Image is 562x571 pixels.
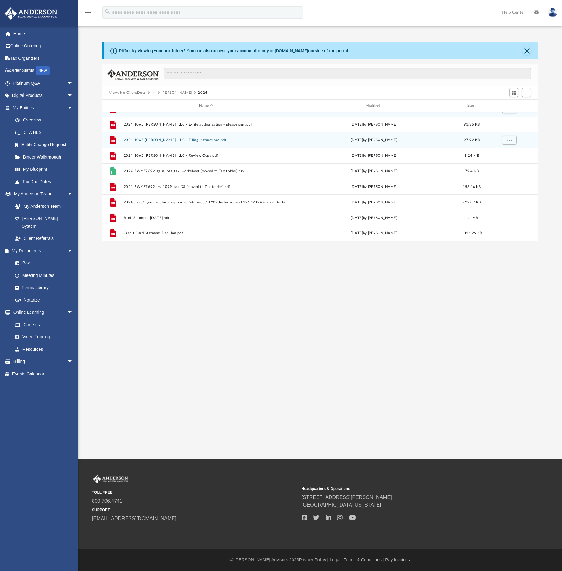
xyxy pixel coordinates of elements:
[123,138,288,142] button: 2024 1065 [PERSON_NAME], LLC - Filing Instructions.pdf
[330,557,343,562] a: Legal |
[302,486,507,492] small: Headquarters & Operations
[4,64,83,77] a: Order StatusNEW
[291,103,457,108] div: Modified
[123,103,288,108] div: Name
[123,169,288,173] button: 2024-5WY57692-gain_loss_tax_worksheet (moved to Tax folder).csv
[302,502,381,507] a: [GEOGRAPHIC_DATA][US_STATE]
[9,175,83,188] a: Tax Due Dates
[151,90,155,96] button: ···
[4,52,83,64] a: Tax Organizers
[344,557,384,562] a: Terms & Conditions |
[291,153,456,158] div: [DATE] by [PERSON_NAME]
[291,168,456,174] div: [DATE] by [PERSON_NAME]
[502,104,516,113] button: More options
[164,68,531,79] input: Search files and folders
[9,126,83,139] a: CTA Hub
[123,200,288,204] button: 2024_Tax_Organizer_for_Corporate_Returns___1120s_Returns_Rev112172024 (moved to Tax folder).pdf
[119,48,350,54] div: Difficulty viewing your box folder? You can also access your account directly on outside of the p...
[9,282,76,294] a: Forms Library
[84,9,92,16] i: menu
[522,88,531,97] button: Add
[109,90,146,96] button: Viewable-ClientDocs
[9,269,79,282] a: Meeting Minutes
[9,139,83,151] a: Entity Change Request
[548,8,557,17] img: User Pic
[4,188,79,200] a: My Anderson Teamarrow_drop_down
[4,355,83,368] a: Billingarrow_drop_down
[463,185,481,188] span: 153.46 KB
[291,137,456,143] div: [DATE] by [PERSON_NAME]
[385,557,410,562] a: Pay Invoices
[9,257,76,269] a: Box
[9,151,83,163] a: Binder Walkthrough
[464,122,480,126] span: 91.36 KB
[509,88,519,97] button: Switch to Grid View
[291,215,456,221] div: [DATE] by [PERSON_NAME]
[67,355,79,368] span: arrow_drop_down
[4,40,83,52] a: Online Ordering
[3,7,59,20] img: Anderson Advisors Platinum Portal
[105,103,120,108] div: id
[123,216,288,220] button: Bank Statment [DATE].pdf
[4,368,83,380] a: Events Calendar
[464,138,480,141] span: 97.92 KB
[92,490,297,495] small: TOLL FREE
[9,343,79,355] a: Resources
[487,103,531,108] div: id
[4,245,79,257] a: My Documentsarrow_drop_down
[9,318,79,331] a: Courses
[463,200,481,204] span: 729.87 KB
[9,163,79,176] a: My Blueprint
[67,306,79,319] span: arrow_drop_down
[92,507,297,513] small: SUPPORT
[459,103,484,108] div: Size
[67,77,79,90] span: arrow_drop_down
[4,89,83,102] a: Digital Productsarrow_drop_down
[275,48,308,53] a: [DOMAIN_NAME]
[92,516,176,521] a: [EMAIL_ADDRESS][DOMAIN_NAME]
[4,77,83,89] a: Platinum Q&Aarrow_drop_down
[67,89,79,102] span: arrow_drop_down
[67,245,79,257] span: arrow_drop_down
[161,90,192,96] button: [PERSON_NAME]
[9,200,76,212] a: My Anderson Team
[123,122,288,126] button: 2024 1065 [PERSON_NAME], LLC - E-file authorisation - please sign.pdf
[9,114,83,126] a: Overview
[104,8,111,15] i: search
[299,557,329,562] a: Privacy Policy |
[291,121,456,127] div: [DATE] by [PERSON_NAME]
[461,231,482,235] span: 1012.26 KB
[92,498,122,504] a: 800.706.4741
[9,212,79,232] a: [PERSON_NAME] System
[302,495,392,500] a: [STREET_ADDRESS][PERSON_NAME]
[465,169,479,173] span: 79.4 KB
[4,102,83,114] a: My Entitiesarrow_drop_down
[465,216,478,219] span: 1.1 MB
[67,102,79,114] span: arrow_drop_down
[4,27,83,40] a: Home
[84,12,92,16] a: menu
[9,331,76,343] a: Video Training
[464,154,479,157] span: 1.24 MB
[291,199,456,205] div: [DATE] by [PERSON_NAME]
[102,112,538,241] div: grid
[123,231,288,235] button: Credit Card Statment Dec_Jan.pdf
[291,231,456,236] div: [DATE] by [PERSON_NAME]
[92,475,129,483] img: Anderson Advisors Platinum Portal
[9,294,79,306] a: Notarize
[4,306,79,319] a: Online Learningarrow_drop_down
[522,46,531,55] button: Close
[502,135,516,145] button: More options
[78,557,562,563] div: © [PERSON_NAME] Advisors 2025
[67,188,79,201] span: arrow_drop_down
[123,154,288,158] button: 2024 1065 [PERSON_NAME], LLC - Review Copy.pdf
[9,232,79,245] a: Client Referrals
[36,66,50,75] div: NEW
[123,185,288,189] button: 2024-5WY57692-irs_1099_tax (3) (moved to Tax folder).pdf
[291,184,456,189] div: [DATE] by [PERSON_NAME]
[198,90,207,96] button: 2024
